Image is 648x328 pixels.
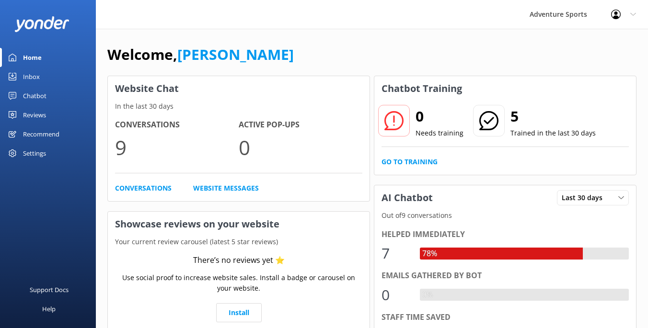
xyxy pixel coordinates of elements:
div: 0% [420,289,435,301]
p: Use social proof to increase website sales. Install a badge or carousel on your website. [115,272,362,294]
h3: Showcase reviews on your website [108,212,370,237]
div: There’s no reviews yet ⭐ [193,254,285,267]
div: Reviews [23,105,46,124]
div: Settings [23,144,46,163]
a: Conversations [115,183,172,193]
div: 7 [382,242,410,265]
div: Staff time saved [382,311,629,324]
h3: Website Chat [108,76,370,101]
div: Inbox [23,67,40,86]
p: 0 [239,131,362,163]
h4: Conversations [115,119,239,131]
h3: Chatbot Training [374,76,469,101]
div: Emails gathered by bot [382,270,629,282]
h1: Welcome, [107,43,294,66]
img: yonder-white-logo.png [14,16,69,32]
div: 78% [420,248,440,260]
p: In the last 30 days [108,101,370,112]
div: 0 [382,283,410,306]
h4: Active Pop-ups [239,119,362,131]
p: Out of 9 conversations [374,210,636,221]
h3: AI Chatbot [374,185,440,210]
a: Go to Training [382,157,438,167]
a: Website Messages [193,183,259,193]
div: Helped immediately [382,228,629,241]
a: [PERSON_NAME] [177,45,294,64]
span: Last 30 days [562,192,608,203]
div: Support Docs [30,280,69,299]
div: Chatbot [23,86,46,105]
p: Your current review carousel (latest 5 star reviews) [108,237,370,247]
div: Help [42,299,56,318]
div: Home [23,48,42,67]
p: Needs training [416,128,463,138]
h2: 5 [510,105,596,128]
p: Trained in the last 30 days [510,128,596,138]
p: 9 [115,131,239,163]
div: Recommend [23,124,59,144]
h2: 0 [416,105,463,128]
a: Install [216,303,262,322]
